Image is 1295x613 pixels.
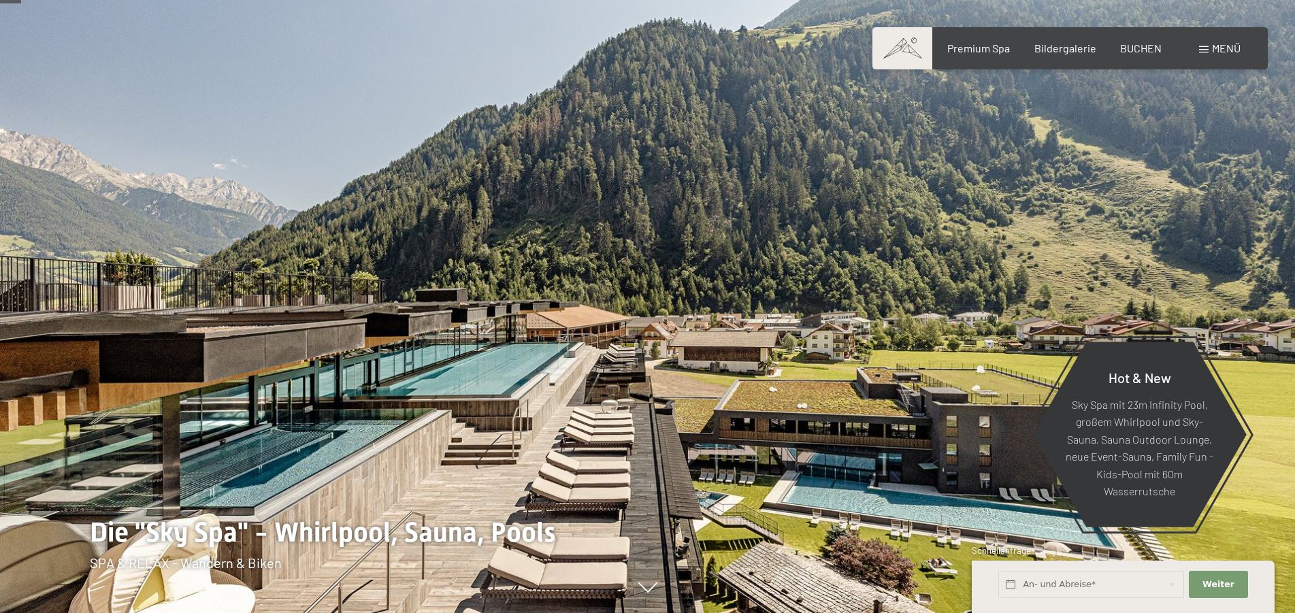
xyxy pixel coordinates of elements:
[1212,42,1241,54] span: Menü
[1034,42,1096,54] a: Bildergalerie
[1066,395,1213,500] p: Sky Spa mit 23m Infinity Pool, großem Whirlpool und Sky-Sauna, Sauna Outdoor Lounge, neue Event-S...
[972,545,1031,556] span: Schnellanfrage
[1189,571,1247,599] button: Weiter
[1109,369,1171,385] span: Hot & New
[1120,42,1162,54] a: BUCHEN
[1202,578,1234,591] span: Weiter
[1032,341,1247,528] a: Hot & New Sky Spa mit 23m Infinity Pool, großem Whirlpool und Sky-Sauna, Sauna Outdoor Lounge, ne...
[947,42,1010,54] a: Premium Spa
